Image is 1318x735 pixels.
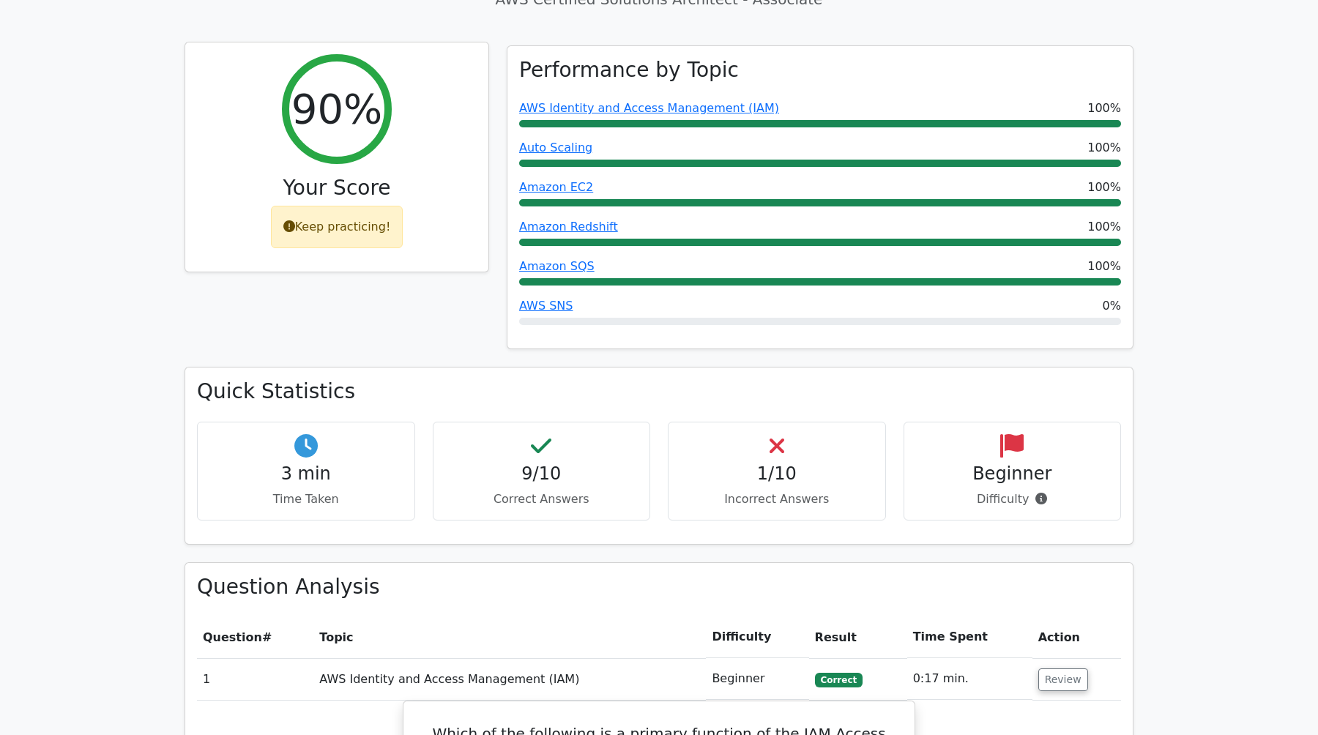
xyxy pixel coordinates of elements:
[1087,100,1121,117] span: 100%
[680,463,874,485] h4: 1/10
[1087,218,1121,236] span: 100%
[197,379,1121,404] h3: Quick Statistics
[706,616,808,658] th: Difficulty
[519,299,573,313] a: AWS SNS
[1032,616,1121,658] th: Action
[1087,179,1121,196] span: 100%
[203,630,262,644] span: Question
[291,84,382,133] h2: 90%
[519,220,618,234] a: Amazon Redshift
[313,616,706,658] th: Topic
[271,206,403,248] div: Keep practicing!
[519,101,779,115] a: AWS Identity and Access Management (IAM)
[706,658,808,700] td: Beginner
[519,180,593,194] a: Amazon EC2
[519,259,595,273] a: Amazon SQS
[445,463,638,485] h4: 9/10
[809,616,907,658] th: Result
[907,658,1032,700] td: 0:17 min.
[197,176,477,201] h3: Your Score
[907,616,1032,658] th: Time Spent
[1103,297,1121,315] span: 0%
[209,490,403,508] p: Time Taken
[680,490,874,508] p: Incorrect Answers
[1087,139,1121,157] span: 100%
[1087,258,1121,275] span: 100%
[519,58,739,83] h3: Performance by Topic
[209,463,403,485] h4: 3 min
[1038,668,1088,691] button: Review
[916,490,1109,508] p: Difficulty
[197,616,313,658] th: #
[916,463,1109,485] h4: Beginner
[519,141,592,154] a: Auto Scaling
[815,673,863,687] span: Correct
[313,658,706,700] td: AWS Identity and Access Management (IAM)
[197,575,1121,600] h3: Question Analysis
[445,490,638,508] p: Correct Answers
[197,658,313,700] td: 1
